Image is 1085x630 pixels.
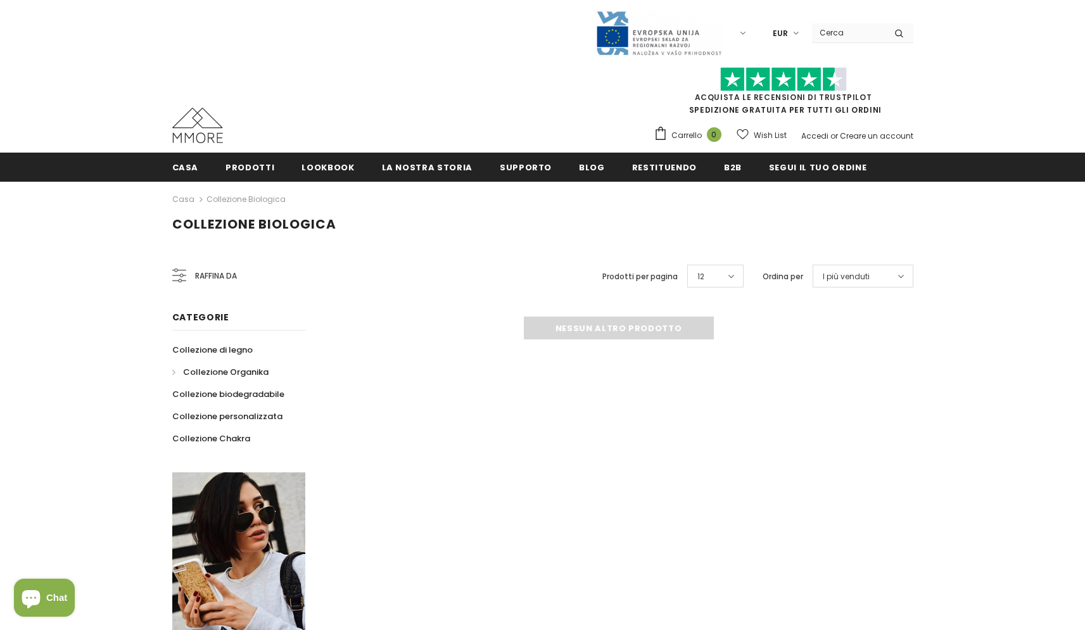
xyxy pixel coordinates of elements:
img: Javni Razpis [595,10,722,56]
a: Restituendo [632,153,697,181]
a: Collezione Chakra [172,427,250,450]
span: Blog [579,161,605,173]
a: La nostra storia [382,153,473,181]
a: Wish List [737,124,787,146]
span: EUR [773,27,788,40]
a: Casa [172,153,199,181]
img: Fidati di Pilot Stars [720,67,847,92]
span: Wish List [754,129,787,142]
inbox-online-store-chat: Shopify online store chat [10,579,79,620]
a: supporto [500,153,552,181]
span: La nostra storia [382,161,473,173]
span: I più venduti [823,270,870,283]
span: Categorie [172,311,229,324]
span: 12 [697,270,704,283]
a: Collezione Organika [172,361,269,383]
label: Prodotti per pagina [602,270,678,283]
span: Segui il tuo ordine [769,161,866,173]
span: Collezione di legno [172,344,253,356]
label: Ordina per [763,270,803,283]
a: Accedi [801,130,828,141]
span: 0 [707,127,721,142]
a: Segui il tuo ordine [769,153,866,181]
span: B2B [724,161,742,173]
a: Prodotti [225,153,274,181]
span: Restituendo [632,161,697,173]
a: Carrello 0 [654,126,728,145]
a: B2B [724,153,742,181]
span: Collezione biologica [172,215,336,233]
span: Prodotti [225,161,274,173]
span: Casa [172,161,199,173]
a: Collezione di legno [172,339,253,361]
input: Search Site [812,23,885,42]
span: Collezione Chakra [172,432,250,444]
a: Lookbook [301,153,354,181]
a: Collezione biodegradabile [172,383,284,405]
a: Collezione personalizzata [172,405,282,427]
a: Creare un account [840,130,913,141]
span: Raffina da [195,269,237,283]
span: supporto [500,161,552,173]
span: Lookbook [301,161,354,173]
span: SPEDIZIONE GRATUITA PER TUTTI GLI ORDINI [654,73,913,115]
a: Blog [579,153,605,181]
span: Collezione personalizzata [172,410,282,422]
a: Collezione biologica [206,194,286,205]
span: Carrello [671,129,702,142]
a: Javni Razpis [595,27,722,38]
a: Acquista le recensioni di TrustPilot [695,92,872,103]
span: Collezione biodegradabile [172,388,284,400]
a: Casa [172,192,194,207]
span: or [830,130,838,141]
img: Casi MMORE [172,108,223,143]
span: Collezione Organika [183,366,269,378]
